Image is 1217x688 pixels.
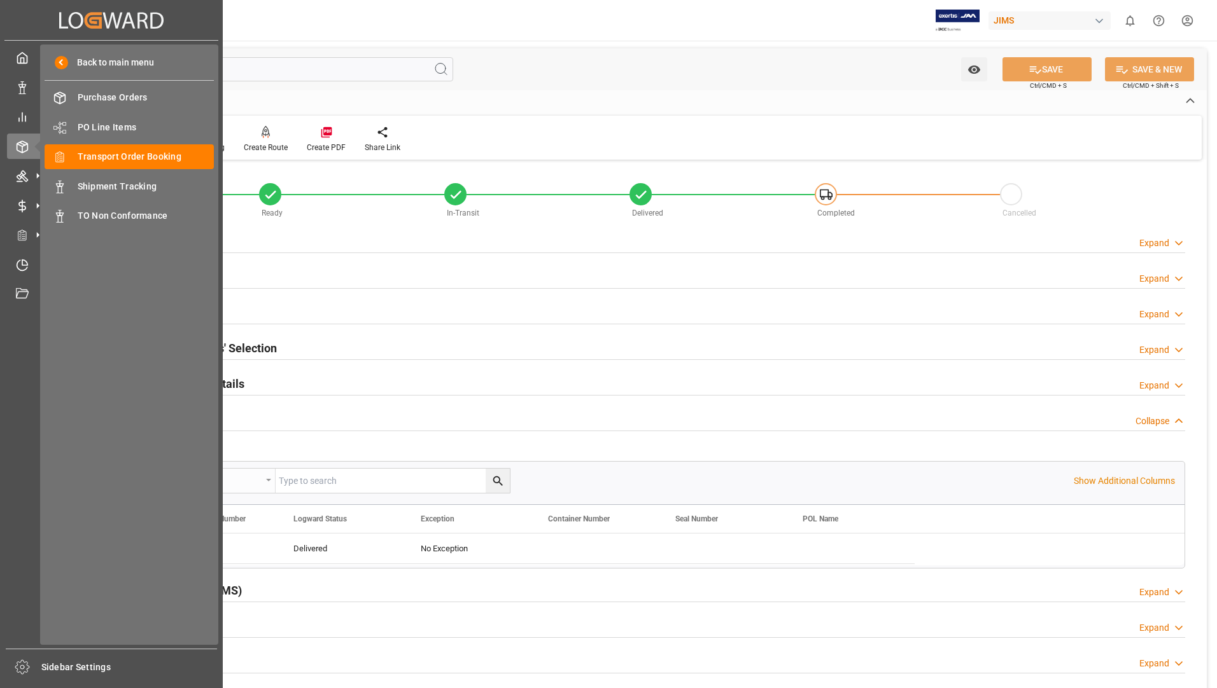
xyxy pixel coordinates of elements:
[936,10,980,32] img: Exertis%20JAM%20-%20Email%20Logo.jpg_1722504956.jpg
[548,514,610,523] span: Container Number
[78,121,215,134] span: PO Line Items
[45,174,214,198] a: Shipment Tracking
[1116,6,1144,35] button: show 0 new notifications
[447,209,479,217] span: In-Transit
[803,514,838,523] span: POL Name
[151,533,915,564] div: Press SPACE to select this row.
[1144,6,1173,35] button: Help Center
[1002,209,1036,217] span: Cancelled
[961,57,987,81] button: open menu
[307,142,346,153] div: Create PDF
[180,469,276,493] button: open menu
[68,56,154,69] span: Back to main menu
[7,45,216,70] a: My Cockpit
[78,150,215,163] span: Transport Order Booking
[421,514,454,523] span: Exception
[1139,308,1169,321] div: Expand
[1139,272,1169,286] div: Expand
[1139,343,1169,357] div: Expand
[45,114,214,139] a: PO Line Items
[675,514,718,523] span: Seal Number
[1105,57,1194,81] button: SAVE & NEW
[988,11,1111,30] div: JIMS
[1074,474,1175,488] p: Show Additional Columns
[7,252,216,277] a: Timeslot Management V2
[365,142,400,153] div: Share Link
[45,144,214,169] a: Transport Order Booking
[59,57,453,81] input: Search Fields
[7,104,216,129] a: My Reports
[78,91,215,104] span: Purchase Orders
[1030,81,1067,90] span: Ctrl/CMD + S
[45,85,214,110] a: Purchase Orders
[421,534,517,563] div: No Exception
[632,209,663,217] span: Delivered
[1136,415,1169,428] div: Collapse
[1139,621,1169,635] div: Expand
[1139,586,1169,599] div: Expand
[1139,657,1169,670] div: Expand
[293,534,390,563] div: Delivered
[7,282,216,306] a: Document Management
[1002,57,1092,81] button: SAVE
[293,514,347,523] span: Logward Status
[78,209,215,223] span: TO Non Conformance
[78,180,215,193] span: Shipment Tracking
[41,661,218,674] span: Sidebar Settings
[817,209,855,217] span: Completed
[988,8,1116,32] button: JIMS
[1123,81,1179,90] span: Ctrl/CMD + Shift + S
[7,74,216,99] a: Data Management
[486,469,510,493] button: search button
[1139,237,1169,250] div: Expand
[262,209,283,217] span: Ready
[244,142,288,153] div: Create Route
[1139,379,1169,392] div: Expand
[276,469,510,493] input: Type to search
[45,203,214,228] a: TO Non Conformance
[186,471,262,486] div: Equals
